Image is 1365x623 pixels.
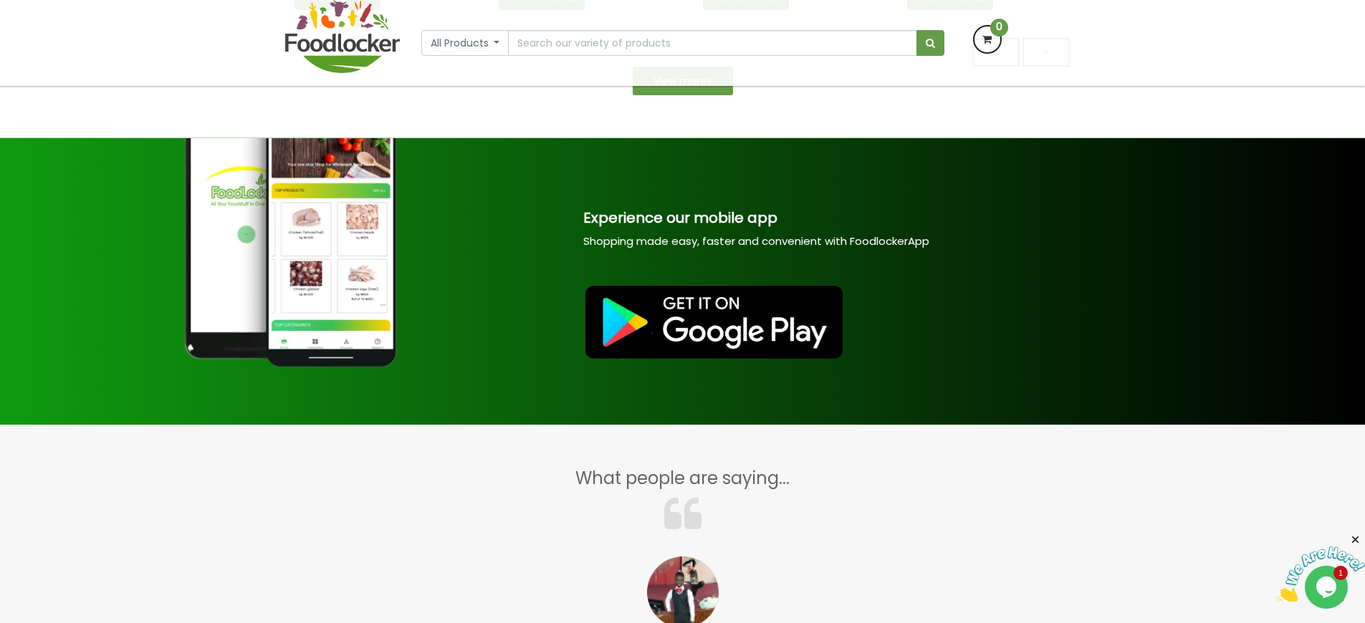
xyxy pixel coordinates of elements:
[421,469,944,488] h3: What people are saying...
[153,82,440,368] img: Foodlocker Mobile
[583,210,1333,226] h3: Experience our mobile app
[583,284,846,361] img: Foodlocker Mobile
[421,30,509,56] button: All Products
[508,30,916,56] input: Search our variety of products
[990,19,1008,37] span: 0
[1276,533,1365,602] iframe: chat widget
[583,233,1333,248] p: Shopping made easy, faster and convenient with FoodlockerApp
